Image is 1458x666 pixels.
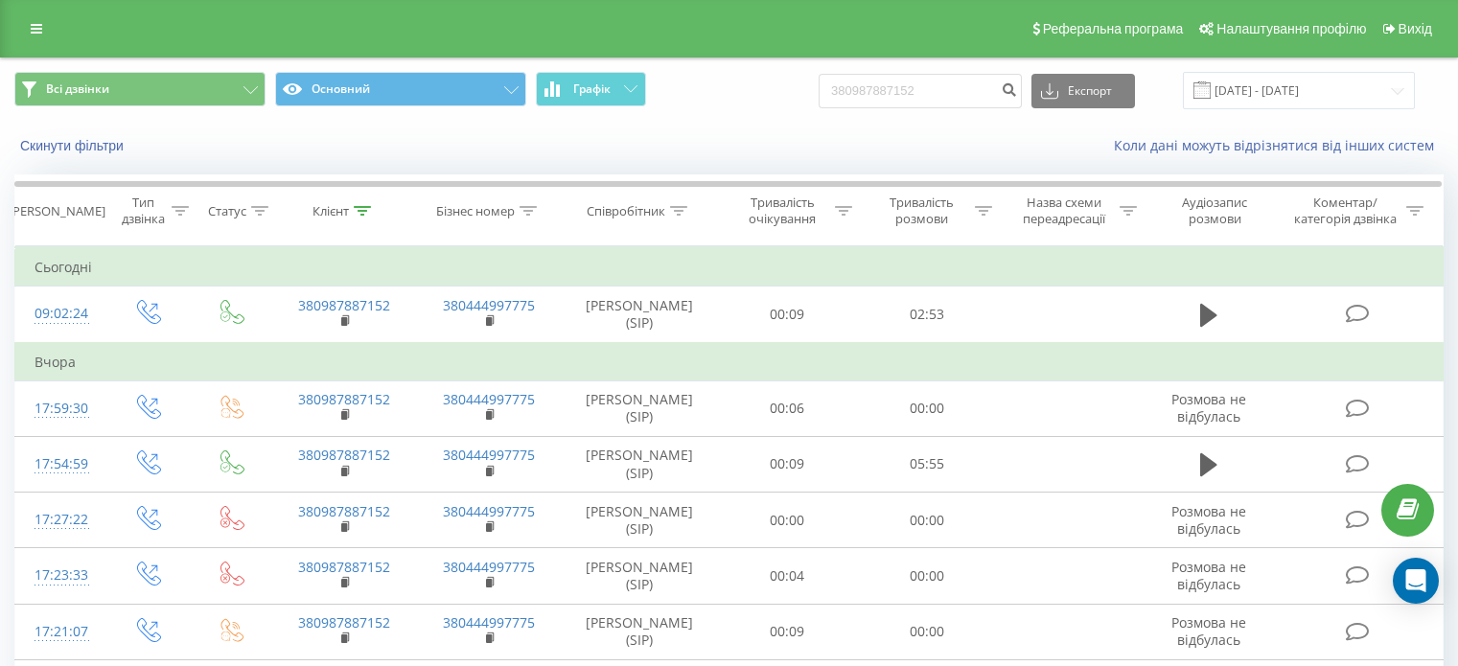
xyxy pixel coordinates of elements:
[1159,195,1271,227] div: Аудіозапис розмови
[436,203,515,219] div: Бізнес номер
[298,296,390,314] a: 380987887152
[1114,136,1444,154] a: Коли дані можуть відрізнятися вiд інших систем
[15,343,1444,381] td: Вчора
[35,557,85,594] div: 17:23:33
[1399,21,1432,36] span: Вихід
[121,195,166,227] div: Тип дзвінка
[15,248,1444,287] td: Сьогодні
[1014,195,1115,227] div: Назва схеми переадресації
[9,203,105,219] div: [PERSON_NAME]
[298,390,390,408] a: 380987887152
[562,604,718,659] td: [PERSON_NAME] (SIP)
[46,81,109,97] span: Всі дзвінки
[819,74,1022,108] input: Пошук за номером
[1031,74,1135,108] button: Експорт
[735,195,831,227] div: Тривалість очікування
[857,548,996,604] td: 00:00
[562,287,718,343] td: [PERSON_NAME] (SIP)
[857,287,996,343] td: 02:53
[718,548,857,604] td: 00:04
[35,295,85,333] div: 09:02:24
[718,380,857,436] td: 00:06
[443,613,535,632] a: 380444997775
[14,137,133,154] button: Скинути фільтри
[35,390,85,427] div: 17:59:30
[312,203,349,219] div: Клієнт
[35,446,85,483] div: 17:54:59
[874,195,970,227] div: Тривалість розмови
[1171,558,1246,593] span: Розмова не відбулась
[298,502,390,520] a: 380987887152
[857,436,996,492] td: 05:55
[536,72,646,106] button: Графік
[275,72,526,106] button: Основний
[443,558,535,576] a: 380444997775
[298,446,390,464] a: 380987887152
[857,604,996,659] td: 00:00
[562,493,718,548] td: [PERSON_NAME] (SIP)
[298,613,390,632] a: 380987887152
[573,82,611,96] span: Графік
[443,446,535,464] a: 380444997775
[587,203,665,219] div: Співробітник
[718,436,857,492] td: 00:09
[443,296,535,314] a: 380444997775
[1216,21,1366,36] span: Налаштування профілю
[562,436,718,492] td: [PERSON_NAME] (SIP)
[443,502,535,520] a: 380444997775
[718,287,857,343] td: 00:09
[1043,21,1184,36] span: Реферальна програма
[718,493,857,548] td: 00:00
[857,493,996,548] td: 00:00
[857,380,996,436] td: 00:00
[562,380,718,436] td: [PERSON_NAME] (SIP)
[443,390,535,408] a: 380444997775
[718,604,857,659] td: 00:09
[298,558,390,576] a: 380987887152
[1171,613,1246,649] span: Розмова не відбулась
[1393,558,1439,604] div: Open Intercom Messenger
[35,501,85,539] div: 17:27:22
[14,72,266,106] button: Всі дзвінки
[562,548,718,604] td: [PERSON_NAME] (SIP)
[1171,390,1246,425] span: Розмова не відбулась
[1171,502,1246,538] span: Розмова не відбулась
[1289,195,1401,227] div: Коментар/категорія дзвінка
[35,613,85,651] div: 17:21:07
[208,203,246,219] div: Статус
